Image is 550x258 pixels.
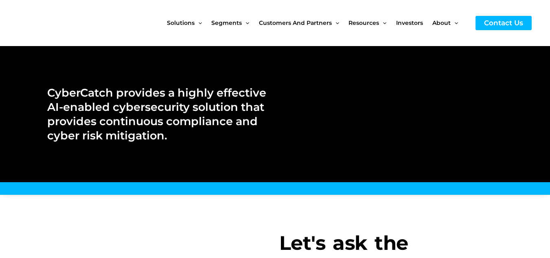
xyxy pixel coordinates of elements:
[195,6,202,40] span: Menu Toggle
[332,6,339,40] span: Menu Toggle
[14,6,112,40] img: CyberCatch
[475,16,532,30] a: Contact Us
[396,6,423,40] span: Investors
[242,6,249,40] span: Menu Toggle
[348,6,379,40] span: Resources
[167,6,467,40] nav: Site Navigation: New Main Menu
[396,6,432,40] a: Investors
[259,6,332,40] span: Customers and Partners
[47,86,267,143] h2: CyberCatch provides a highly effective AI-enabled cybersecurity solution that provides continuous...
[451,6,458,40] span: Menu Toggle
[211,6,242,40] span: Segments
[379,6,386,40] span: Menu Toggle
[432,6,451,40] span: About
[167,6,195,40] span: Solutions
